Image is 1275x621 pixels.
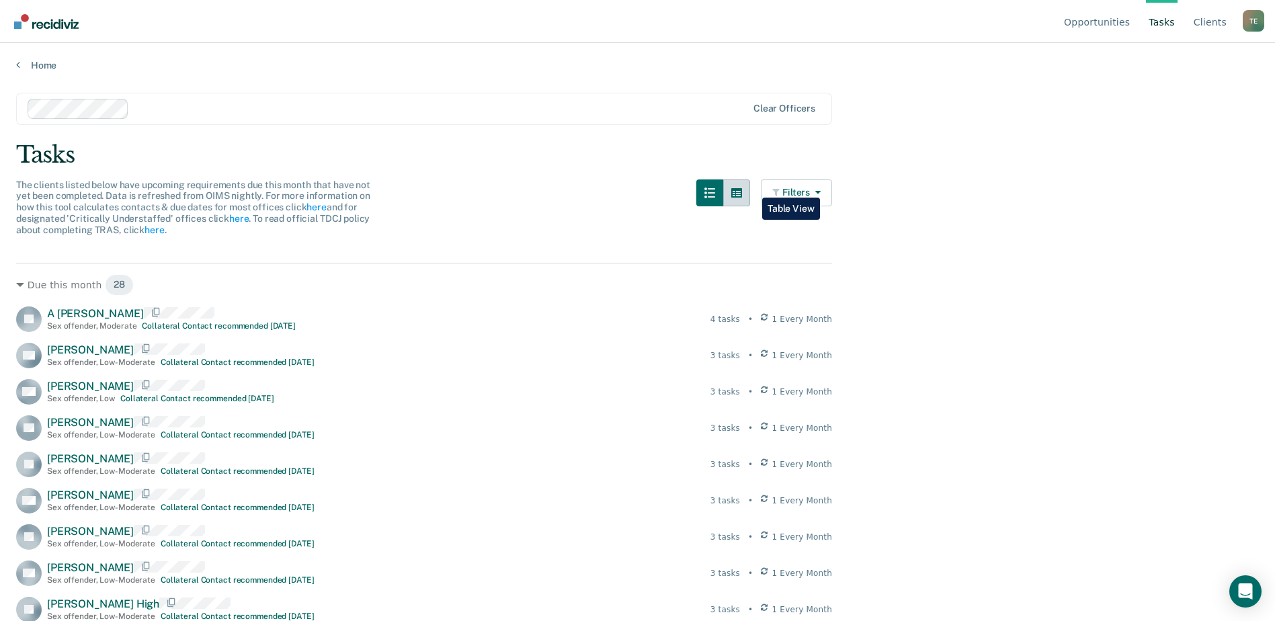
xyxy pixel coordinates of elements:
[47,597,159,610] span: [PERSON_NAME] High
[772,531,833,543] span: 1 Every Month
[47,358,155,367] div: Sex offender , Low-Moderate
[47,612,155,621] div: Sex offender , Low-Moderate
[772,604,833,616] span: 1 Every Month
[772,422,833,434] span: 1 Every Month
[16,141,1259,169] div: Tasks
[710,567,740,579] div: 3 tasks
[161,539,315,548] div: Collateral Contact recommended [DATE]
[772,567,833,579] span: 1 Every Month
[710,422,740,434] div: 3 tasks
[710,386,740,398] div: 3 tasks
[772,386,833,398] span: 1 Every Month
[47,321,136,331] div: Sex offender , Moderate
[229,213,249,224] a: here
[47,307,144,320] span: A [PERSON_NAME]
[47,380,134,392] span: [PERSON_NAME]
[772,495,833,507] span: 1 Every Month
[145,224,164,235] a: here
[748,495,753,507] div: •
[161,430,315,440] div: Collateral Contact recommended [DATE]
[748,422,753,434] div: •
[47,489,134,501] span: [PERSON_NAME]
[161,503,315,512] div: Collateral Contact recommended [DATE]
[1243,10,1264,32] button: Profile dropdown button
[16,274,832,296] div: Due this month 28
[16,179,370,235] span: The clients listed below have upcoming requirements due this month that have not yet been complet...
[748,313,753,325] div: •
[748,604,753,616] div: •
[710,349,740,362] div: 3 tasks
[161,575,315,585] div: Collateral Contact recommended [DATE]
[47,452,134,465] span: [PERSON_NAME]
[710,495,740,507] div: 3 tasks
[1243,10,1264,32] div: T E
[14,14,79,29] img: Recidiviz
[748,567,753,579] div: •
[47,525,134,538] span: [PERSON_NAME]
[47,343,134,356] span: [PERSON_NAME]
[161,612,315,621] div: Collateral Contact recommended [DATE]
[772,313,833,325] span: 1 Every Month
[748,531,753,543] div: •
[772,349,833,362] span: 1 Every Month
[1229,575,1262,608] div: Open Intercom Messenger
[748,386,753,398] div: •
[16,59,1259,71] a: Home
[748,349,753,362] div: •
[161,466,315,476] div: Collateral Contact recommended [DATE]
[47,575,155,585] div: Sex offender , Low-Moderate
[772,458,833,470] span: 1 Every Month
[47,430,155,440] div: Sex offender , Low-Moderate
[761,179,832,206] button: Filters
[142,321,296,331] div: Collateral Contact recommended [DATE]
[710,458,740,470] div: 3 tasks
[306,202,326,212] a: here
[120,394,274,403] div: Collateral Contact recommended [DATE]
[748,458,753,470] div: •
[710,313,740,325] div: 4 tasks
[47,503,155,512] div: Sex offender , Low-Moderate
[47,539,155,548] div: Sex offender , Low-Moderate
[753,103,815,114] div: Clear officers
[161,358,315,367] div: Collateral Contact recommended [DATE]
[710,604,740,616] div: 3 tasks
[47,466,155,476] div: Sex offender , Low-Moderate
[105,274,134,296] span: 28
[47,561,134,574] span: [PERSON_NAME]
[47,416,134,429] span: [PERSON_NAME]
[710,531,740,543] div: 3 tasks
[47,394,115,403] div: Sex offender , Low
